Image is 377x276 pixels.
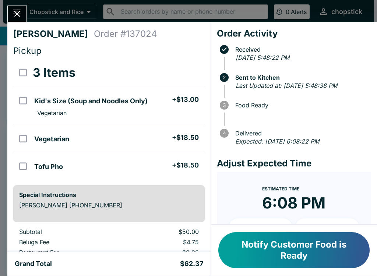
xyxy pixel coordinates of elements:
h5: Kid's Size (Soup and Noodles Only) [34,97,148,106]
p: $0.26 [126,249,198,256]
em: [DATE] 5:48:22 PM [236,54,289,61]
table: orders table [13,59,205,179]
h5: Grand Total [15,259,52,268]
h4: Adjust Expected Time [217,158,371,169]
em: Expected: [DATE] 6:08:22 PM [235,138,319,145]
h4: Order Activity [217,28,371,39]
p: $4.75 [126,238,198,246]
button: + 10 [229,218,293,237]
button: Notify Customer Food is Ready [218,232,370,268]
p: Subtotal [19,228,114,235]
h5: Tofu Pho [34,162,63,171]
h4: Order # 137024 [94,28,157,39]
span: Pickup [13,45,42,56]
p: $50.00 [126,228,198,235]
p: [PERSON_NAME] [PHONE_NUMBER] [19,201,199,209]
h5: Vegetarian [34,135,69,144]
text: 3 [223,102,226,108]
h4: [PERSON_NAME] [13,28,94,39]
time: 6:08 PM [262,193,325,213]
text: 2 [223,75,226,80]
span: Food Ready [232,102,371,108]
h5: + $18.50 [172,133,199,142]
span: Delivered [232,130,371,137]
span: Estimated Time [262,186,299,192]
span: Sent to Kitchen [232,74,371,81]
h5: + $18.50 [172,161,199,170]
p: Vegetarian [37,109,67,117]
h5: + $13.00 [172,95,199,104]
h3: 3 Items [33,65,75,80]
text: 4 [222,130,226,136]
em: Last Updated at: [DATE] 5:48:38 PM [236,82,337,89]
span: Received [232,46,371,53]
p: Restaurant Fee [19,249,114,256]
h6: Special Instructions [19,191,199,199]
button: Close [8,6,27,22]
button: + 20 [295,218,359,237]
p: Beluga Fee [19,238,114,246]
h5: $62.37 [180,259,203,268]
